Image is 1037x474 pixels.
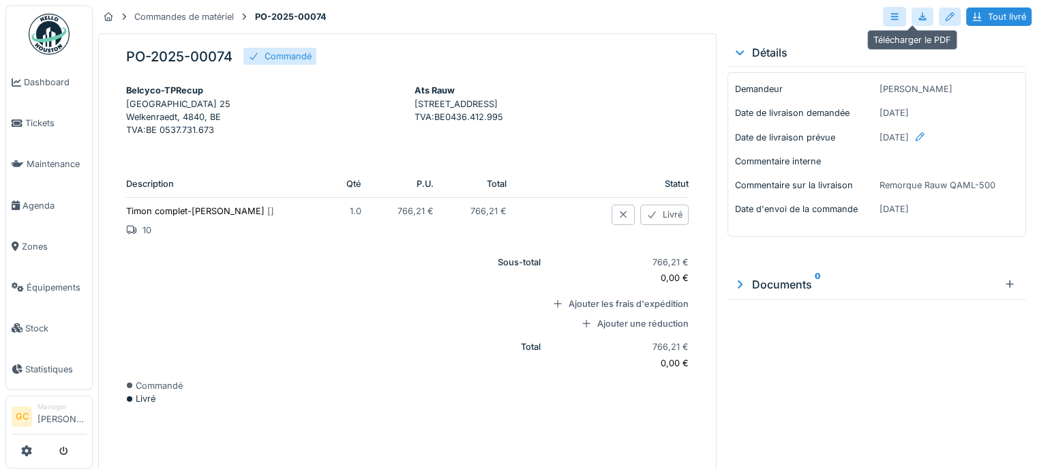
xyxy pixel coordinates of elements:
p: 1.0 [337,205,361,218]
p: TVA : BE0436.412.995 [415,110,689,123]
p: 766,21 € [562,340,689,353]
th: Description [126,171,326,198]
div: Livré [640,205,689,224]
span: Équipements [27,281,87,294]
sup: 0 [815,276,821,293]
a: Zones [6,226,92,267]
strong: PO-2025-00074 [250,10,332,23]
p: [PERSON_NAME] [880,83,1019,95]
div: Documents [733,276,999,293]
div: Belcyco-TPRecup [126,84,401,97]
span: [ ] [267,206,274,216]
p: 766,21 € [455,205,507,218]
div: Détails [733,44,1021,61]
span: Dashboard [24,76,87,89]
div: Télécharger le PDF [867,30,957,50]
p: Remorque Rauw QAML-500 [880,179,1019,192]
p: Date de livraison demandée [735,106,874,119]
span: Tickets [25,117,87,130]
a: Maintenance [6,144,92,185]
p: [GEOGRAPHIC_DATA] 25 Welkenraedt, 4840, BE [126,98,401,123]
p: [STREET_ADDRESS] [415,98,689,110]
div: [DATE] [880,131,1019,155]
h5: PO-2025-00074 [126,48,232,65]
a: Tickets [6,103,92,144]
p: Date d'envoi de la commande [735,203,874,216]
div: Ajouter une réduction [517,317,689,330]
img: Badge_color-CXgf-gQk.svg [29,14,70,55]
p: TVA : BE 0537.731.673 [126,123,401,136]
span: Statistiques [25,363,87,376]
p: Commentaire interne [735,155,874,168]
p: 766,21 € [562,256,689,269]
p: [DATE] [880,106,1019,119]
span: Agenda [22,199,87,212]
span: Maintenance [27,158,87,171]
th: Statut [552,171,689,198]
a: GC Manager[PERSON_NAME] [12,402,87,434]
a: Équipements [6,267,92,308]
p: 0,00 € [562,271,689,284]
p: 766,21 € [383,205,434,218]
p: Demandeur [735,83,874,95]
th: Sous-total [126,249,552,294]
th: Total [126,334,552,379]
a: Agenda [6,185,92,226]
div: Ats Rauw [415,84,689,97]
a: Statistiques [6,349,92,389]
div: Commandé [126,379,689,392]
div: Ajouter les frais d'expédition [517,297,689,310]
span: Zones [22,240,87,253]
th: P.U. [372,171,445,198]
div: Commandes de matériel [134,10,234,23]
div: Tout livré [966,8,1032,26]
p: Timon complet-[PERSON_NAME] [126,205,315,218]
span: Stock [25,322,87,335]
th: Total [445,171,517,198]
p: [DATE] [880,203,1019,216]
p: 10 [126,224,315,237]
div: Livré [126,392,689,405]
p: Commentaire sur la livraison [735,179,874,192]
div: Manager [37,402,87,412]
a: Stock [6,308,92,349]
p: 0,00 € [562,357,689,370]
th: Qté [326,171,372,198]
li: [PERSON_NAME] [37,402,87,431]
div: Commandé [265,50,312,63]
li: GC [12,406,32,427]
a: Dashboard [6,62,92,103]
p: Date de livraison prévue [735,131,874,144]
